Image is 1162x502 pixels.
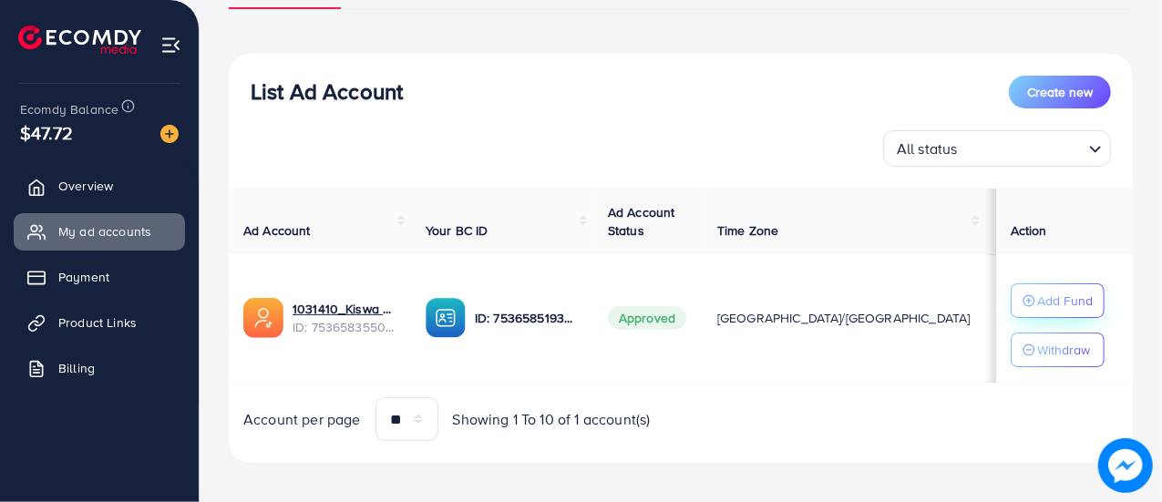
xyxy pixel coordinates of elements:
a: My ad accounts [14,213,185,250]
span: $47.72 [20,119,73,146]
a: Payment [14,259,185,295]
a: Product Links [14,304,185,341]
img: logo [18,26,141,54]
p: ID: 7536585193306914833 [475,307,579,329]
span: Payment [58,268,109,286]
span: Overview [58,177,113,195]
img: image [160,125,179,143]
button: Withdraw [1011,333,1105,367]
a: Overview [14,168,185,204]
div: Search for option [883,130,1111,167]
button: Add Fund [1011,283,1105,318]
img: image [1098,438,1153,493]
span: Time Zone [717,221,778,240]
span: Showing 1 To 10 of 1 account(s) [453,409,651,430]
span: Approved [608,306,686,330]
span: Product Links [58,313,137,332]
span: Ecomdy Balance [20,100,118,118]
span: ID: 7536583550030675986 [293,318,396,336]
img: ic-ba-acc.ded83a64.svg [426,298,466,338]
span: All status [893,136,961,162]
span: My ad accounts [58,222,151,241]
input: Search for option [963,132,1082,162]
div: <span class='underline'>1031410_Kiswa Add Acc_1754748063745</span></br>7536583550030675986 [293,300,396,337]
span: Your BC ID [426,221,488,240]
span: Ad Account Status [608,203,675,240]
span: Ad Account [243,221,311,240]
span: Billing [58,359,95,377]
a: Billing [14,350,185,386]
span: Account per page [243,409,361,430]
span: [GEOGRAPHIC_DATA]/[GEOGRAPHIC_DATA] [717,309,971,327]
button: Create new [1009,76,1111,108]
span: Create new [1027,83,1093,101]
img: ic-ads-acc.e4c84228.svg [243,298,283,338]
span: Action [1011,221,1047,240]
p: Withdraw [1037,339,1090,361]
h3: List Ad Account [251,78,403,105]
a: 1031410_Kiswa Add Acc_1754748063745 [293,300,396,318]
p: Add Fund [1037,290,1093,312]
img: menu [160,35,181,56]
